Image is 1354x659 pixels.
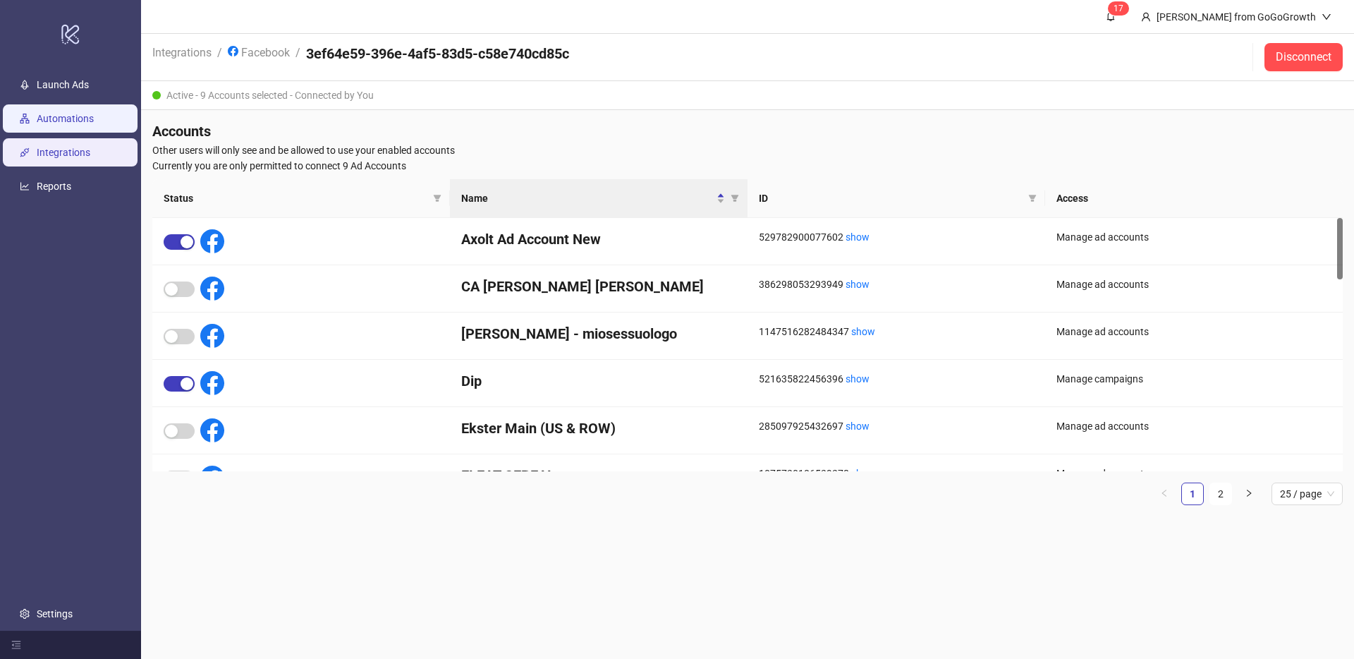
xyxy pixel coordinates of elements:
[759,277,1034,292] div: 386298053293949
[461,191,714,206] span: Name
[430,188,444,209] span: filter
[1118,4,1123,13] span: 7
[37,608,73,619] a: Settings
[1151,9,1322,25] div: [PERSON_NAME] from GoGoGrowth
[759,418,1034,434] div: 285097925432697
[1153,483,1176,505] li: Previous Page
[759,191,1023,206] span: ID
[1271,483,1343,505] div: Page Size
[433,194,441,202] span: filter
[1322,12,1331,22] span: down
[1209,483,1232,505] li: 2
[152,143,1343,158] span: Other users will only see and be allowed to use your enabled accounts
[461,229,736,249] h4: Axolt Ad Account New
[1114,4,1118,13] span: 1
[152,121,1343,141] h4: Accounts
[461,277,736,296] h4: CA [PERSON_NAME] [PERSON_NAME]
[851,326,875,337] a: show
[1056,277,1331,292] div: Manage ad accounts
[1056,371,1331,387] div: Manage campaigns
[150,44,214,59] a: Integrations
[37,181,71,192] a: Reports
[1238,483,1260,505] li: Next Page
[1106,11,1116,21] span: bell
[152,158,1343,174] span: Currently you are only permitted to connect 9 Ad Accounts
[1160,489,1169,497] span: left
[759,229,1034,245] div: 529782900077602
[450,179,748,218] th: Name
[1245,489,1253,497] span: right
[225,44,293,59] a: Facebook
[1276,51,1331,64] span: Disconnect
[1056,466,1331,481] div: Manage ad accounts
[37,147,90,158] a: Integrations
[1210,483,1231,504] a: 2
[1153,483,1176,505] button: left
[217,44,222,71] li: /
[1056,229,1331,245] div: Manage ad accounts
[461,324,736,344] h4: [PERSON_NAME] - miosessuologo
[1028,194,1037,202] span: filter
[846,231,870,243] a: show
[1025,188,1039,209] span: filter
[1108,1,1129,16] sup: 17
[1045,179,1343,218] th: Access
[846,421,870,432] a: show
[37,79,89,90] a: Launch Ads
[846,279,870,290] a: show
[1182,483,1203,504] a: 1
[1141,12,1151,22] span: user
[759,324,1034,339] div: 1147516282484347
[164,191,427,206] span: Status
[461,466,736,485] h4: ELEAT CEREAL
[461,418,736,438] h4: Ekster Main (US & ROW)
[461,371,736,391] h4: Dip
[11,640,21,650] span: menu-fold
[1056,418,1331,434] div: Manage ad accounts
[37,113,94,124] a: Automations
[295,44,300,71] li: /
[728,188,742,209] span: filter
[851,468,875,479] a: show
[846,373,870,385] a: show
[731,194,739,202] span: filter
[1181,483,1204,505] li: 1
[141,81,1354,110] div: Active - 9 Accounts selected - Connected by You
[1264,43,1343,71] button: Disconnect
[1056,324,1331,339] div: Manage ad accounts
[759,466,1034,481] div: 1075730106539378
[1238,483,1260,505] button: right
[759,371,1034,387] div: 521635822456396
[1280,483,1334,504] span: 25 / page
[306,44,569,64] h4: 3ef64e59-396e-4af5-83d5-c58e740cd85c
